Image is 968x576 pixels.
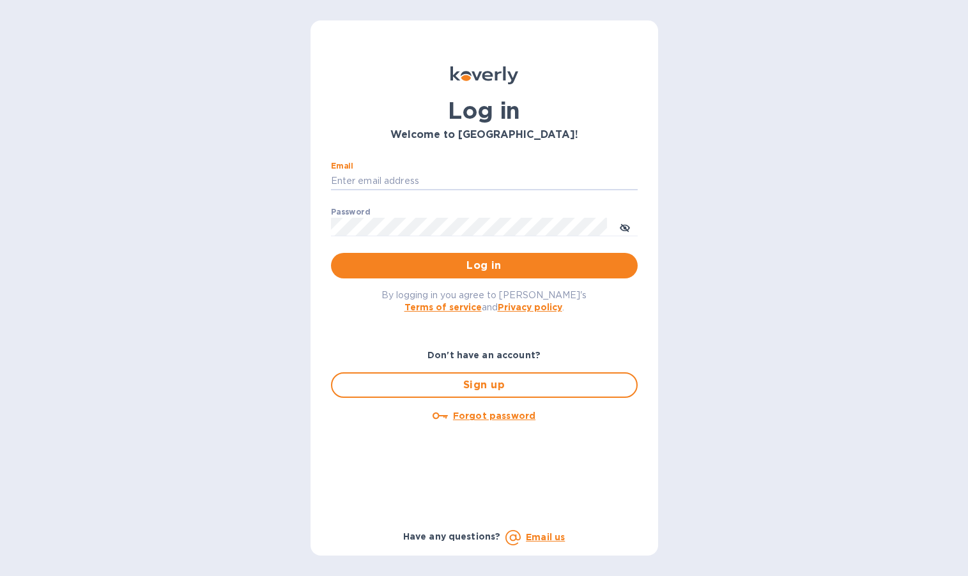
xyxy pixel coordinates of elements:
a: Terms of service [404,302,482,312]
span: Sign up [342,377,626,393]
a: Email us [526,532,565,542]
b: Have any questions? [403,531,501,542]
img: Koverly [450,66,518,84]
label: Email [331,162,353,170]
h3: Welcome to [GEOGRAPHIC_DATA]! [331,129,638,141]
h1: Log in [331,97,638,124]
u: Forgot password [453,411,535,421]
button: toggle password visibility [612,214,638,239]
button: Sign up [331,372,638,398]
input: Enter email address [331,172,638,191]
b: Don't have an account? [427,350,541,360]
span: Log in [341,258,627,273]
label: Password [331,208,370,216]
span: By logging in you agree to [PERSON_NAME]'s and . [381,290,587,312]
button: Log in [331,253,638,278]
a: Privacy policy [498,302,562,312]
